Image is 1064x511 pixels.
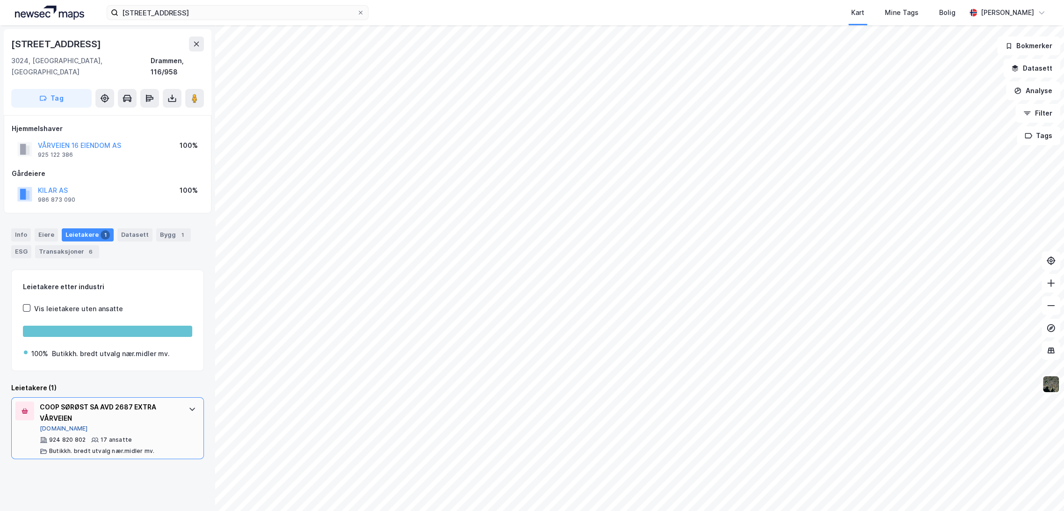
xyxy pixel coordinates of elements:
[49,436,86,444] div: 924 820 802
[156,228,191,241] div: Bygg
[939,7,955,18] div: Bolig
[1017,466,1064,511] iframe: Chat Widget
[35,228,58,241] div: Eiere
[11,245,31,258] div: ESG
[997,36,1060,55] button: Bokmerker
[40,425,88,432] button: [DOMAIN_NAME]
[40,401,179,424] div: COOP SØRØST SA AVD 2687 EXTRA VÅRVEIEN
[49,447,154,455] div: Butikkh. bredt utvalg nær.midler mv.
[31,348,48,359] div: 100%
[11,36,103,51] div: [STREET_ADDRESS]
[151,55,204,78] div: Drammen, 116/958
[1042,375,1060,393] img: 9k=
[23,281,192,292] div: Leietakere etter industri
[38,151,73,159] div: 925 122 386
[180,140,198,151] div: 100%
[1017,126,1060,145] button: Tags
[11,89,92,108] button: Tag
[15,6,84,20] img: logo.a4113a55bc3d86da70a041830d287a7e.svg
[11,382,204,394] div: Leietakere (1)
[12,168,203,179] div: Gårdeiere
[38,196,75,204] div: 986 873 090
[117,228,152,241] div: Datasett
[52,348,170,359] div: Butikkh. bredt utvalg nær.midler mv.
[12,123,203,134] div: Hjemmelshaver
[1017,466,1064,511] div: Kontrollprogram for chat
[118,6,357,20] input: Søk på adresse, matrikkel, gårdeiere, leietakere eller personer
[1006,81,1060,100] button: Analyse
[1015,104,1060,123] button: Filter
[851,7,864,18] div: Kart
[885,7,919,18] div: Mine Tags
[180,185,198,196] div: 100%
[34,303,123,314] div: Vis leietakere uten ansatte
[62,228,114,241] div: Leietakere
[86,247,95,256] div: 6
[101,436,132,444] div: 17 ansatte
[1003,59,1060,78] button: Datasett
[35,245,99,258] div: Transaksjoner
[11,228,31,241] div: Info
[178,230,187,240] div: 1
[981,7,1034,18] div: [PERSON_NAME]
[11,55,151,78] div: 3024, [GEOGRAPHIC_DATA], [GEOGRAPHIC_DATA]
[101,230,110,240] div: 1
